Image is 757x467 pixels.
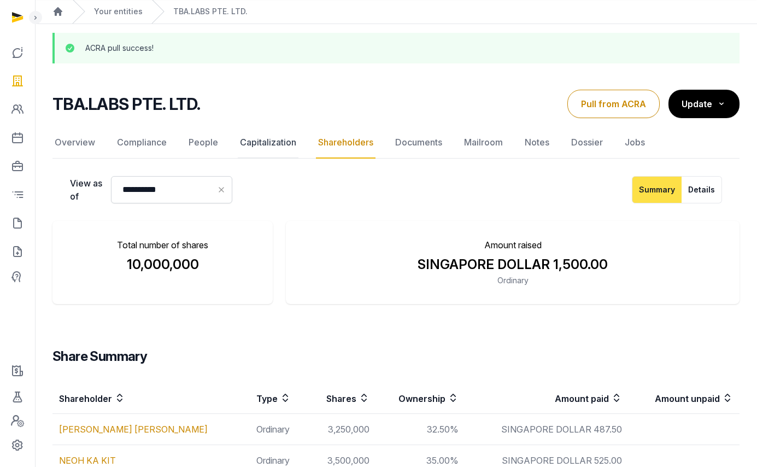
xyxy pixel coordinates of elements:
a: Compliance [115,127,169,159]
span: Update [682,98,712,109]
th: Shareholder [52,383,250,414]
div: 10,000,000 [70,256,255,273]
button: Update [668,90,740,118]
a: Dossier [569,127,605,159]
p: Amount raised [303,238,722,252]
span: SINGAPORE DOLLAR 1,500.00 [418,256,608,272]
a: Documents [393,127,444,159]
td: 32.50% [376,414,465,445]
input: Datepicker input [111,176,232,203]
a: TBA.LABS PTE. LTD. [173,6,248,17]
a: [PERSON_NAME] [PERSON_NAME] [59,424,208,435]
a: Notes [523,127,551,159]
a: Your entities [94,6,143,17]
h2: TBA.LABS PTE. LTD. [52,94,201,114]
a: Mailroom [462,127,505,159]
button: Pull from ACRA [567,90,660,118]
span: SINGAPORE DOLLAR 487.50 [501,424,622,435]
td: Ordinary [250,414,308,445]
p: Total number of shares [70,238,255,252]
button: Details [682,176,722,203]
a: Jobs [623,127,647,159]
td: 3,250,000 [307,414,375,445]
h3: Share Summary [52,348,740,365]
span: Ordinary [497,276,529,285]
span: SINGAPORE DOLLAR 525.00 [502,455,622,466]
a: Overview [52,127,97,159]
nav: Tabs [52,127,740,159]
th: Shares [307,383,375,414]
button: Summary [632,176,682,203]
a: People [186,127,220,159]
a: Shareholders [316,127,375,159]
th: Amount unpaid [629,383,740,414]
th: Amount paid [465,383,628,414]
label: View as of [70,177,102,203]
a: NEOH KA KIT [59,455,116,466]
th: Type [250,383,308,414]
th: Ownership [376,383,465,414]
a: Capitalization [238,127,298,159]
p: ACRA pull success! [85,43,154,54]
